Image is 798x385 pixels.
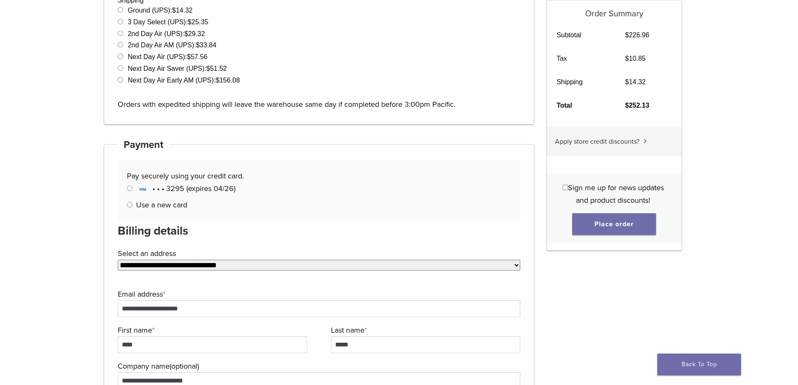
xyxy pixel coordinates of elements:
[643,139,647,143] img: caret.svg
[625,78,646,85] bdi: 14.32
[188,18,191,26] span: $
[547,0,682,19] h5: Order Summary
[184,30,188,37] span: $
[128,77,240,84] label: Next Day Air Early AM (UPS):
[118,360,519,372] label: Company name
[136,200,187,209] label: Use a new card
[187,53,191,60] span: $
[572,213,656,235] button: Place order
[555,137,639,146] span: Apply store credit discounts?
[128,41,217,49] label: 2nd Day Air AM (UPS):
[625,78,629,85] span: $
[547,70,616,94] th: Shipping
[625,55,629,62] span: $
[196,41,200,49] span: $
[563,185,568,190] input: Sign me up for news updates and product discounts!
[547,47,616,70] th: Tax
[128,65,227,72] label: Next Day Air Saver (UPS):
[184,30,205,37] bdi: 29.32
[331,324,518,336] label: Last name
[188,18,208,26] bdi: 25.35
[118,324,305,336] label: First name
[128,18,208,26] label: 3 Day Select (UPS):
[118,85,521,111] p: Orders with expedited shipping will leave the warehouse same day if completed before 3:00pm Pacific.
[657,354,741,375] a: Back To Top
[128,30,205,37] label: 2nd Day Air (UPS):
[216,77,240,84] bdi: 156.08
[136,185,149,194] img: Visa
[196,41,217,49] bdi: 33.84
[187,53,207,60] bdi: 57.56
[118,135,170,155] h4: Payment
[172,7,176,14] span: $
[128,7,193,14] label: Ground (UPS):
[136,184,235,193] span: • • • 3295 (expires 04/26)
[547,23,616,47] th: Subtotal
[207,65,210,72] span: $
[625,31,649,39] bdi: 226.96
[128,53,207,60] label: Next Day Air (UPS):
[547,94,616,117] th: Total
[118,247,519,260] label: Select an address
[170,362,199,371] span: (optional)
[216,77,220,84] span: $
[118,221,521,241] h3: Billing details
[568,183,664,205] span: Sign me up for news updates and product discounts!
[625,55,646,62] bdi: 10.85
[625,31,629,39] span: $
[625,102,629,109] span: $
[172,7,193,14] bdi: 14.32
[625,102,649,109] bdi: 252.13
[127,170,511,182] p: Pay securely using your credit card.
[118,288,519,300] label: Email address
[207,65,227,72] bdi: 51.52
